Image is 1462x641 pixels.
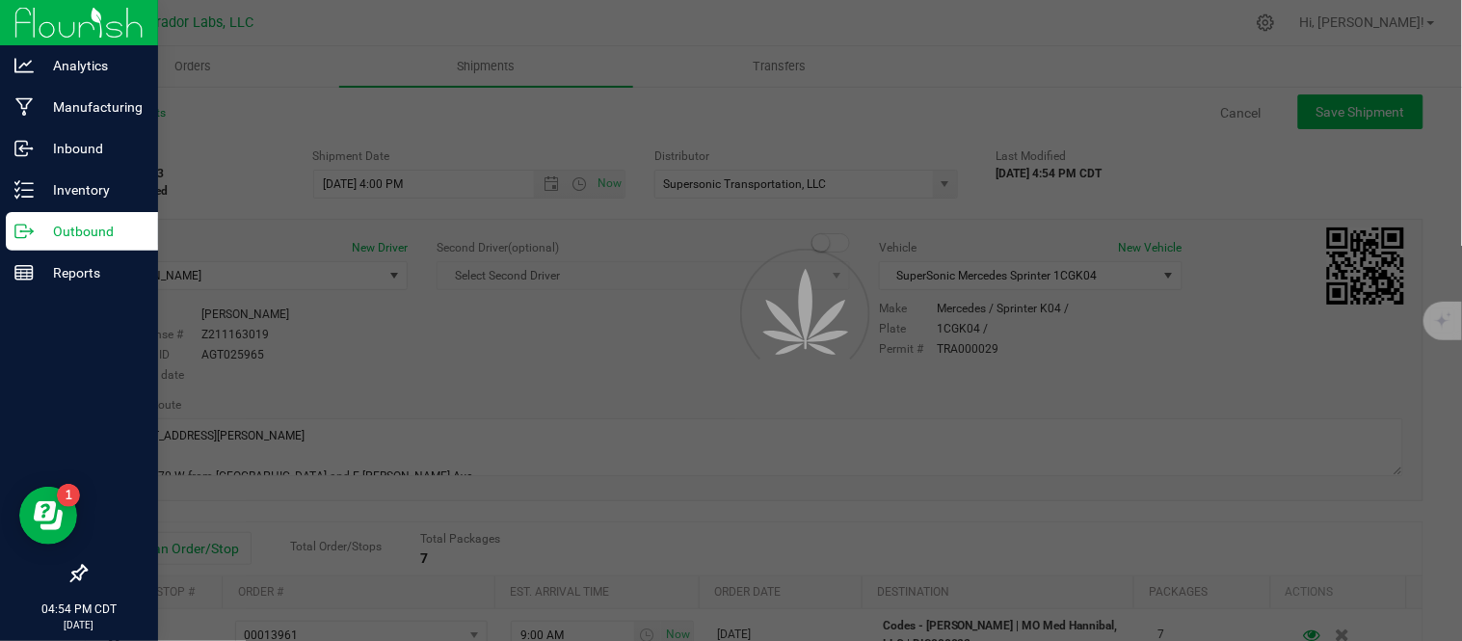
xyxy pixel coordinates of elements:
[34,54,149,77] p: Analytics
[9,618,149,632] p: [DATE]
[14,139,34,158] inline-svg: Inbound
[14,97,34,117] inline-svg: Manufacturing
[34,261,149,284] p: Reports
[34,220,149,243] p: Outbound
[14,222,34,241] inline-svg: Outbound
[34,178,149,201] p: Inventory
[34,137,149,160] p: Inbound
[14,56,34,75] inline-svg: Analytics
[9,601,149,618] p: 04:54 PM CDT
[57,484,80,507] iframe: Resource center unread badge
[14,180,34,200] inline-svg: Inventory
[19,487,77,545] iframe: Resource center
[34,95,149,119] p: Manufacturing
[14,263,34,282] inline-svg: Reports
